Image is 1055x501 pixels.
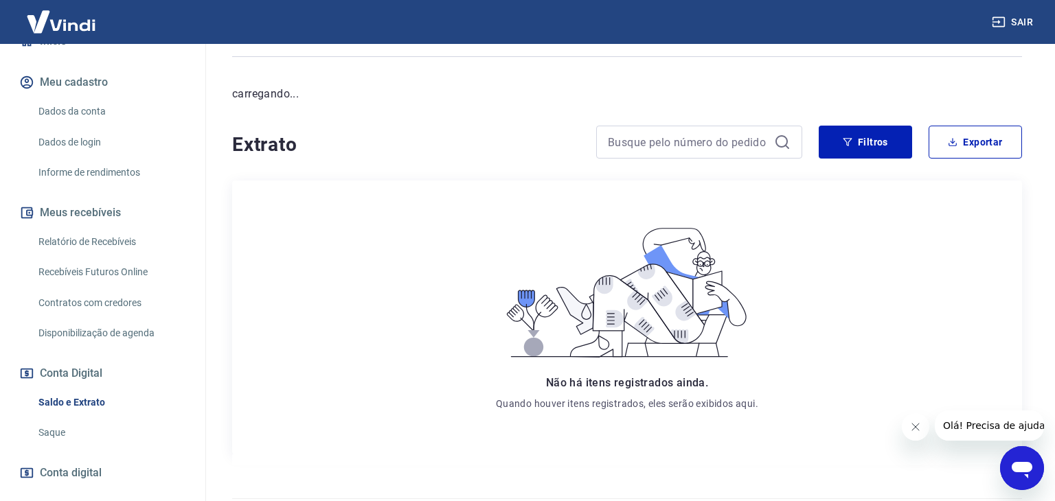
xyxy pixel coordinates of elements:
[33,319,189,347] a: Disponibilização de agenda
[16,67,189,97] button: Meu cadastro
[16,198,189,228] button: Meus recebíveis
[33,159,189,187] a: Informe de rendimentos
[40,463,102,482] span: Conta digital
[546,376,708,389] span: Não há itens registrados ainda.
[929,126,1022,159] button: Exportar
[33,419,189,447] a: Saque
[1000,446,1044,490] iframe: Botão para abrir a janela de mensagens
[33,128,189,156] a: Dados de login
[496,397,758,410] p: Quando houver itens registrados, eles serão exibidos aqui.
[232,86,1022,102] p: carregando...
[33,258,189,286] a: Recebíveis Futuros Online
[33,388,189,417] a: Saldo e Extrato
[16,1,106,43] img: Vindi
[16,458,189,488] a: Conta digital
[33,97,189,126] a: Dados da conta
[819,126,912,159] button: Filtros
[902,413,929,441] iframe: Fechar mensagem
[989,10,1039,35] button: Sair
[608,132,769,152] input: Busque pelo número do pedido
[232,131,580,159] h4: Extrato
[8,10,115,21] span: Olá! Precisa de ajuda?
[33,289,189,317] a: Contratos com credores
[935,410,1044,441] iframe: Mensagem da empresa
[33,228,189,256] a: Relatório de Recebíveis
[16,358,189,388] button: Conta Digital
